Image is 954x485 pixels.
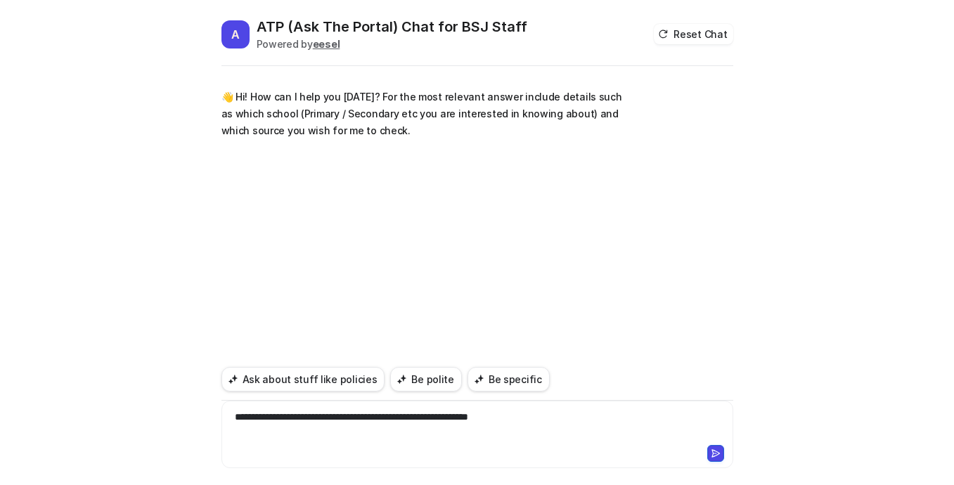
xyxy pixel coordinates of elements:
h2: ATP (Ask The Portal) Chat for BSJ Staff [257,17,527,37]
div: Powered by [257,37,527,51]
button: Ask about stuff like policies [221,367,385,392]
span: A [221,20,250,48]
button: Reset Chat [654,24,733,44]
b: eesel [313,38,340,50]
button: Be specific [468,367,550,392]
p: 👋 Hi! How can I help you [DATE]? For the most relevant answer include details such as which schoo... [221,89,633,139]
button: Be polite [390,367,461,392]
